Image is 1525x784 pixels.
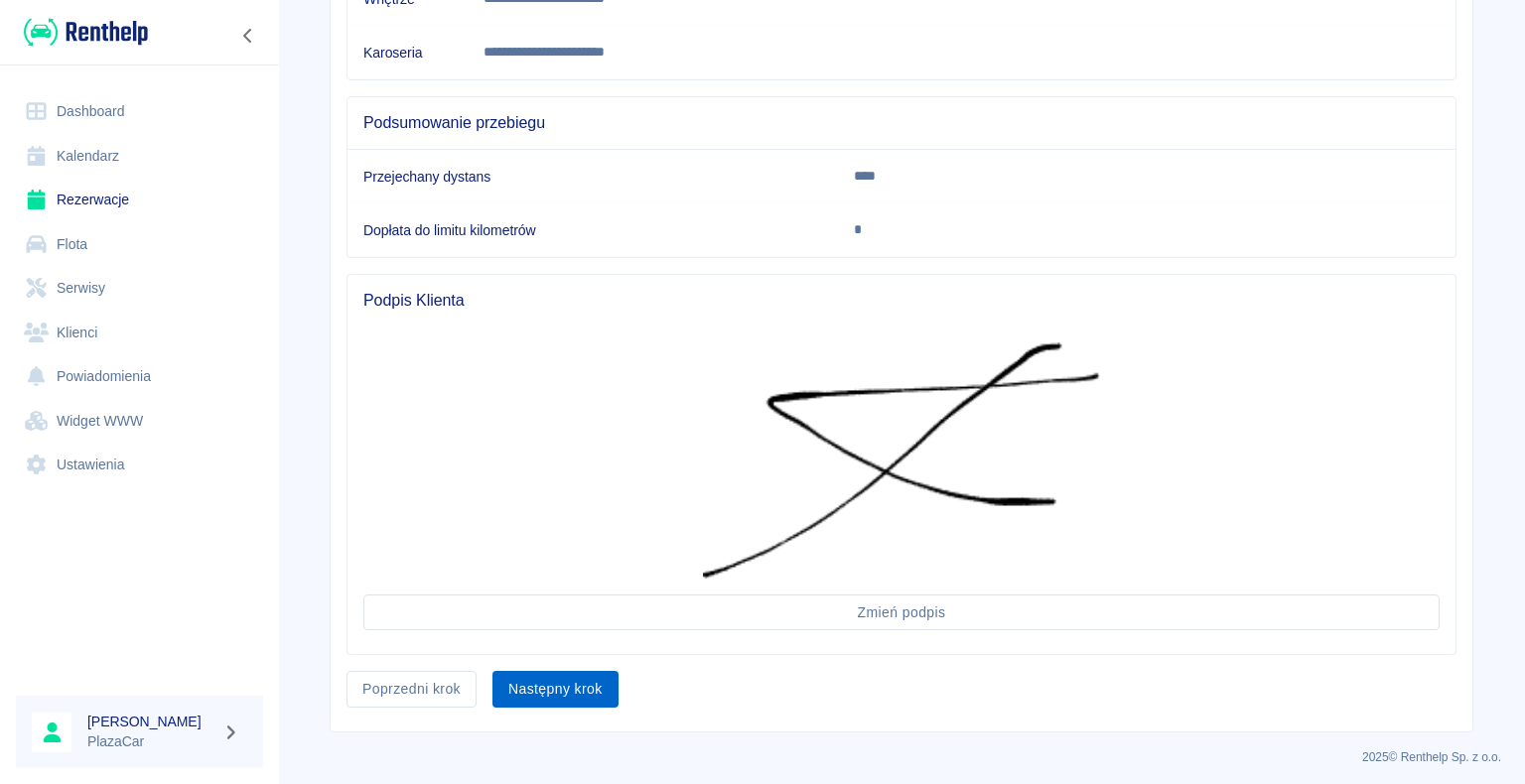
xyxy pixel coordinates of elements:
h6: [PERSON_NAME] [87,712,214,731]
a: Rezerwacje [16,178,263,222]
p: PlazaCar [87,731,214,752]
a: Ustawienia [16,443,263,487]
a: Widget WWW [16,399,263,444]
a: Klienci [16,311,263,355]
button: Zmień podpis [363,594,1440,631]
a: Kalendarz [16,134,263,179]
img: Renthelp logo [24,16,148,49]
h6: Karoseria [363,43,452,63]
img: Podpis [703,342,1100,579]
button: Zwiń nawigację [233,23,263,49]
h6: Dopłata do limitu kilometrów [363,220,822,240]
a: Flota [16,222,263,267]
button: Poprzedni krok [347,671,477,708]
span: Podpis Klienta [363,291,1440,311]
a: Renthelp logo [16,16,148,49]
p: 2025 © Renthelp Sp. z o.o. [302,748,1501,766]
h6: Przejechany dystans [363,167,822,187]
a: Serwisy [16,266,263,311]
button: Następny krok [492,671,619,708]
span: Podsumowanie przebiegu [363,113,1440,133]
a: Dashboard [16,89,263,134]
a: Powiadomienia [16,354,263,399]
